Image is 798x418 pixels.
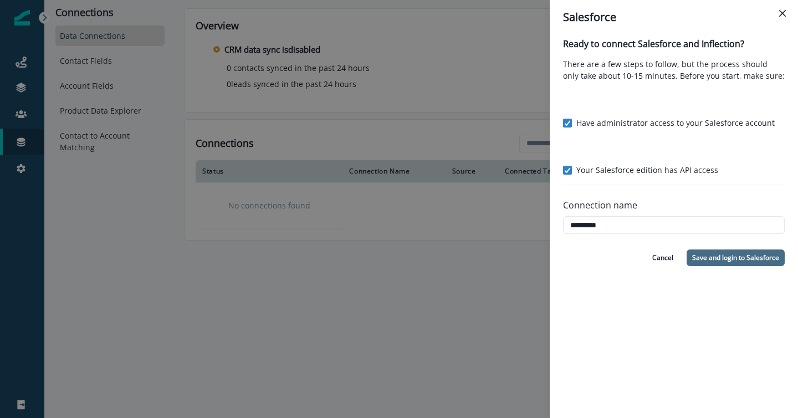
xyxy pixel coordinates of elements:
h4: Ready to connect Salesforce and Inflection? [563,39,744,49]
p: There are a few steps to follow, but the process should only take about 10-15 minutes. Before you... [563,58,785,81]
p: Your Salesforce edition has API access [576,164,718,176]
button: Close [774,4,791,22]
div: Salesforce [563,9,785,26]
button: Cancel [646,249,680,266]
button: Save and login to Salesforce [687,249,785,266]
p: Connection name [563,198,637,212]
p: Have administrator access to your Salesforce account [576,117,775,129]
p: Cancel [652,254,673,262]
